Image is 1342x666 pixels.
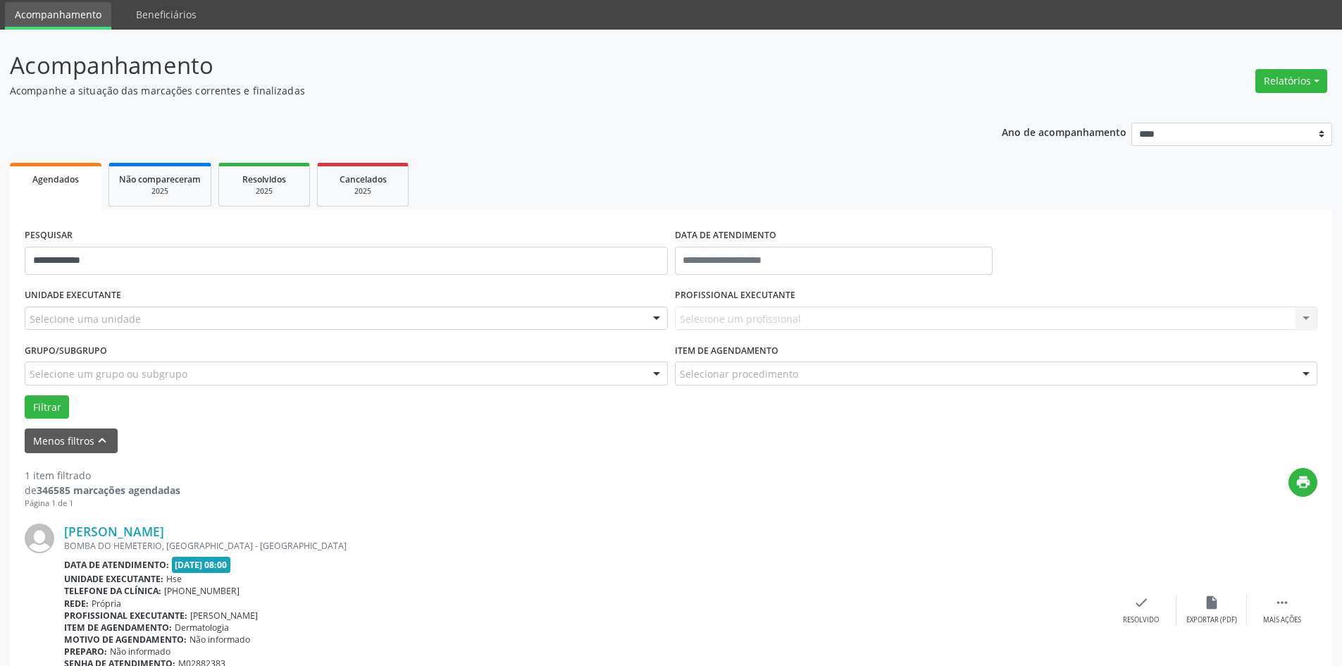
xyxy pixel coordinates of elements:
[680,366,798,381] span: Selecionar procedimento
[340,173,387,185] span: Cancelados
[25,428,118,453] button: Menos filtroskeyboard_arrow_up
[10,48,936,83] p: Acompanhamento
[675,285,795,307] label: PROFISSIONAL EXECUTANTE
[30,312,141,326] span: Selecione uma unidade
[92,598,121,610] span: Própria
[1133,595,1149,610] i: check
[64,540,1106,552] div: BOMBA DO HEMETERIO, [GEOGRAPHIC_DATA] - [GEOGRAPHIC_DATA]
[25,483,180,498] div: de
[64,622,172,634] b: Item de agendamento:
[25,524,54,553] img: img
[64,585,161,597] b: Telefone da clínica:
[190,610,258,622] span: [PERSON_NAME]
[175,622,229,634] span: Dermatologia
[10,83,936,98] p: Acompanhe a situação das marcações correntes e finalizadas
[126,2,206,27] a: Beneficiários
[1288,468,1317,497] button: print
[64,598,89,610] b: Rede:
[242,173,286,185] span: Resolvidos
[25,340,107,362] label: Grupo/Subgrupo
[164,585,240,597] span: [PHONE_NUMBER]
[64,559,169,571] b: Data de atendimento:
[94,433,110,448] i: keyboard_arrow_up
[119,173,201,185] span: Não compareceram
[675,340,778,362] label: Item de agendamento
[166,573,182,585] span: Hse
[1263,615,1301,625] div: Mais ações
[25,395,69,419] button: Filtrar
[1123,615,1159,625] div: Resolvido
[1002,123,1126,140] p: Ano de acompanhamento
[64,573,163,585] b: Unidade executante:
[64,610,187,622] b: Profissional executante:
[172,557,231,573] span: [DATE] 08:00
[64,634,187,646] b: Motivo de agendamento:
[32,173,79,185] span: Agendados
[229,186,299,197] div: 2025
[25,498,180,510] div: Página 1 de 1
[25,225,73,247] label: PESQUISAR
[1255,69,1327,93] button: Relatórios
[1204,595,1219,610] i: insert_drive_file
[1296,474,1311,490] i: print
[328,186,398,197] div: 2025
[675,225,776,247] label: DATA DE ATENDIMENTO
[1274,595,1290,610] i: 
[25,285,121,307] label: UNIDADE EXECUTANTE
[25,468,180,483] div: 1 item filtrado
[110,646,170,658] span: Não informado
[37,483,180,497] strong: 346585 marcações agendadas
[190,634,250,646] span: Não informado
[119,186,201,197] div: 2025
[30,366,187,381] span: Selecione um grupo ou subgrupo
[1186,615,1237,625] div: Exportar (PDF)
[64,646,107,658] b: Preparo:
[64,524,164,539] a: [PERSON_NAME]
[5,2,111,30] a: Acompanhamento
